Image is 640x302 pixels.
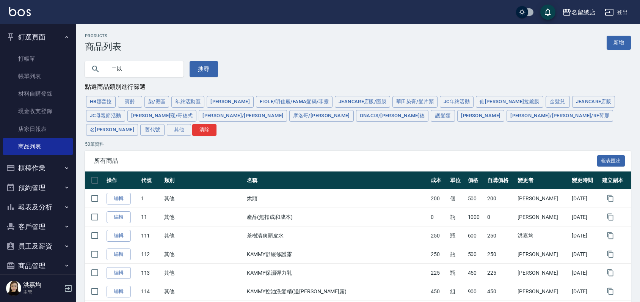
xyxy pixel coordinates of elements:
[448,208,466,226] td: 瓶
[139,208,162,226] td: 11
[570,245,601,264] td: [DATE]
[448,264,466,282] td: 瓶
[289,110,353,122] button: 摩洛哥/[PERSON_NAME]
[85,83,631,91] div: 點選商品類別進行篩選
[94,157,597,165] span: 所有商品
[485,264,516,282] td: 225
[86,124,138,136] button: 名[PERSON_NAME]
[431,110,455,122] button: 護髮類
[167,124,191,136] button: 其他
[485,282,516,301] td: 450
[3,217,73,237] button: 客戶管理
[107,249,131,260] a: 編輯
[105,171,139,189] th: 操作
[429,245,448,264] td: 250
[190,61,218,77] button: 搜尋
[571,8,596,17] div: 名留總店
[448,171,466,189] th: 單位
[429,189,448,208] td: 200
[448,189,466,208] td: 個
[3,138,73,155] a: 商品列表
[162,264,245,282] td: 其他
[600,171,631,189] th: 建立副本
[440,96,474,108] button: JC年終活動
[139,245,162,264] td: 112
[516,189,569,208] td: [PERSON_NAME]
[466,171,485,189] th: 價格
[107,286,131,297] a: 編輯
[516,282,569,301] td: [PERSON_NAME]
[392,96,438,108] button: 華田染膏/髮片類
[602,5,631,19] button: 登出
[3,27,73,47] button: 釘選頁面
[466,282,485,301] td: 900
[429,208,448,226] td: 0
[162,226,245,245] td: 其他
[3,197,73,217] button: 報表及分析
[245,189,429,208] td: 烘頭
[245,226,429,245] td: 茶樹清爽頭皮水
[107,193,131,204] a: 編輯
[139,282,162,301] td: 114
[162,245,245,264] td: 其他
[85,41,121,52] h3: 商品列表
[162,171,245,189] th: 類別
[6,281,21,296] img: Person
[466,208,485,226] td: 1000
[199,110,287,122] button: [PERSON_NAME]/[PERSON_NAME]
[448,282,466,301] td: 組
[476,96,543,108] button: 仙[PERSON_NAME]拉鍍膜
[85,141,631,148] p: 50 筆資料
[429,171,448,189] th: 成本
[516,245,569,264] td: [PERSON_NAME]
[118,96,142,108] button: 寶齡
[86,110,125,122] button: JC母親節活動
[23,281,62,289] h5: 洪嘉均
[245,208,429,226] td: 產品(無扣成和成本)
[485,245,516,264] td: 250
[516,171,569,189] th: 變更者
[466,264,485,282] td: 450
[466,226,485,245] td: 600
[3,50,73,68] a: 打帳單
[457,110,504,122] button: [PERSON_NAME]
[516,264,569,282] td: [PERSON_NAME]
[3,256,73,276] button: 商品管理
[245,171,429,189] th: 名稱
[107,267,131,279] a: 編輯
[466,245,485,264] td: 500
[448,226,466,245] td: 瓶
[139,171,162,189] th: 代號
[107,230,131,242] a: 編輯
[245,282,429,301] td: KAMMY控油洗髮精(送[PERSON_NAME]露)
[485,208,516,226] td: 0
[429,226,448,245] td: 250
[207,96,254,108] button: [PERSON_NAME]
[106,59,177,79] input: 搜尋關鍵字
[429,282,448,301] td: 450
[9,7,31,16] img: Logo
[3,178,73,198] button: 預約管理
[162,208,245,226] td: 其他
[162,189,245,208] td: 其他
[570,226,601,245] td: [DATE]
[144,96,169,108] button: 染/燙區
[485,189,516,208] td: 200
[140,124,165,136] button: 舊代號
[127,110,197,122] button: [PERSON_NAME]寇/哥德式
[570,282,601,301] td: [DATE]
[546,96,570,108] button: 金髮兒
[3,158,73,178] button: 櫃檯作業
[607,36,631,50] a: 新增
[572,96,615,108] button: JeanCare店販
[162,282,245,301] td: 其他
[85,33,121,38] h2: Products
[192,124,216,136] button: 清除
[3,120,73,138] a: 店家日報表
[485,226,516,245] td: 250
[245,245,429,264] td: KAMMY舒緩修護露
[3,68,73,85] a: 帳單列表
[171,96,204,108] button: 年終活動區
[3,102,73,120] a: 現金收支登錄
[3,85,73,102] a: 材料自購登錄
